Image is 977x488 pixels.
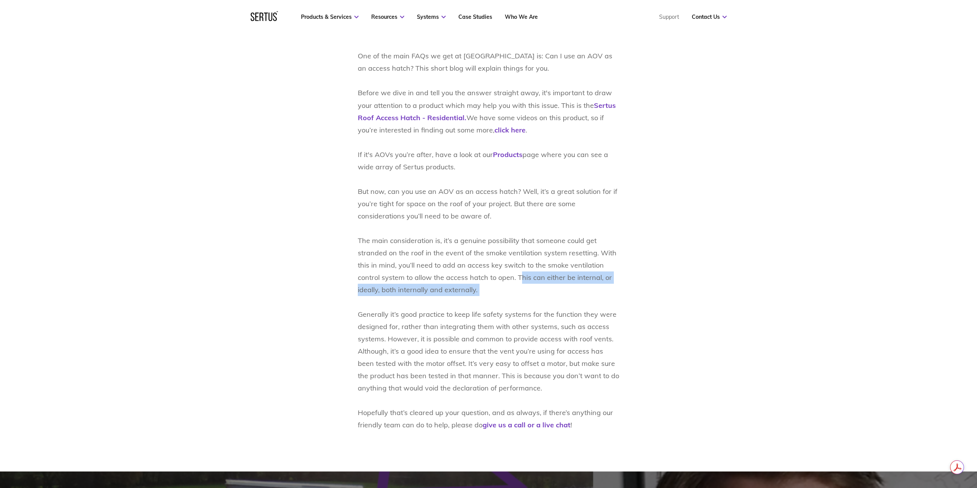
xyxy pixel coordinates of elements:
[458,13,492,20] a: Case Studies
[692,13,727,20] a: Contact Us
[494,126,526,134] a: click here
[358,101,616,122] a: Sertus Roof Access Hatch - Residential.
[371,13,404,20] a: Resources
[483,420,570,429] a: give us a call or a live chat
[358,50,620,431] p: One of the main FAQs we get at [GEOGRAPHIC_DATA] is: Can I use an AOV as an access hatch? This sh...
[505,13,538,20] a: Who We Are
[301,13,359,20] a: Products & Services
[493,150,522,159] a: Products
[939,451,977,488] iframe: Chat Widget
[659,13,679,20] a: Support
[417,13,446,20] a: Systems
